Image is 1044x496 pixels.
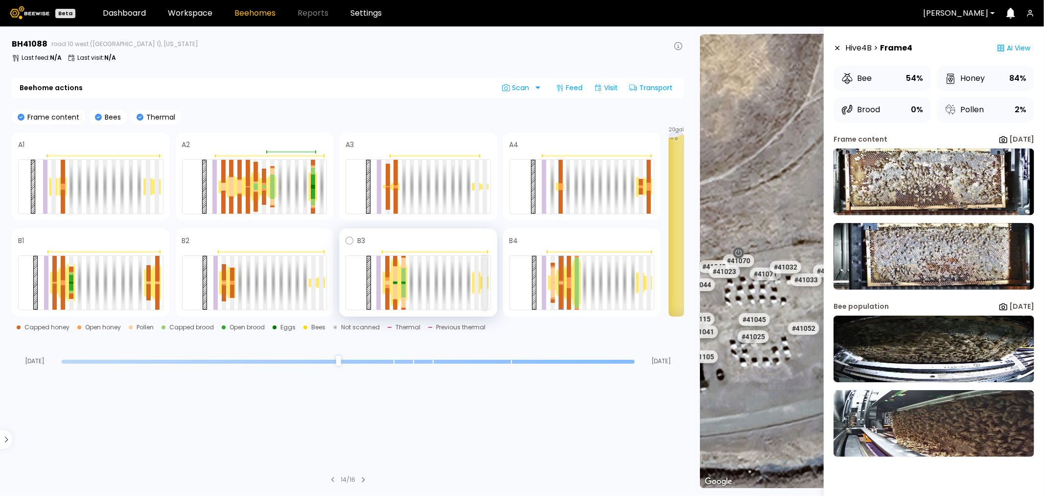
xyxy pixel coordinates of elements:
[880,42,912,54] strong: Frame 4
[945,73,985,84] div: Honey
[552,80,586,96] div: Feed
[683,313,714,325] div: # 41115
[346,141,354,148] h4: A3
[698,260,730,273] div: # 41043
[137,324,154,330] div: Pollen
[812,265,844,277] div: # 41064
[669,127,684,132] span: 20 gal
[168,9,212,17] a: Workspace
[24,324,70,330] div: Capped honey
[788,322,819,335] div: # 41052
[841,73,872,84] div: Bee
[20,84,83,91] b: Beehome actions
[749,268,781,280] div: # 41071
[739,313,770,326] div: # 41045
[770,261,801,273] div: # 41032
[230,324,265,330] div: Open brood
[1009,72,1026,85] div: 84%
[85,324,121,330] div: Open honey
[1009,301,1034,311] b: [DATE]
[182,141,190,148] h4: A2
[906,72,923,85] div: 54%
[510,237,518,244] h4: B4
[1009,134,1034,144] b: [DATE]
[395,324,420,330] div: Thermal
[341,475,355,484] div: 14 / 16
[24,114,79,121] p: Frame content
[169,324,214,330] div: Capped brood
[911,103,923,117] div: 0%
[993,38,1034,58] div: AI View
[702,475,735,488] a: Open this area in Google Maps (opens a new window)
[10,6,49,19] img: Beewise logo
[590,80,622,96] div: Visit
[182,237,190,244] h4: B2
[298,9,328,17] span: Reports
[834,316,1034,382] img: 20250901_114535_-0700-b-2300-front-41088-CCHCNHXC.jpg
[104,53,116,62] b: N/A
[502,84,533,92] span: Scan
[1015,103,1026,117] div: 2%
[311,324,325,330] div: Bees
[686,325,718,338] div: # 41041
[790,273,822,286] div: # 41033
[686,350,718,363] div: # 41105
[737,330,768,343] div: # 41025
[357,237,365,244] h4: B3
[834,149,1034,215] img: 20250828_113144-b-2290.82-front-41088-CCHCNHXC.jpg
[638,358,684,364] span: [DATE]
[51,41,198,47] span: road 10 west ([GEOGRAPHIC_DATA] 1), [US_STATE]
[626,80,676,96] div: Transport
[55,9,75,18] div: Beta
[702,475,735,488] img: Google
[12,40,47,48] h3: BH 41088
[143,114,175,121] p: Thermal
[834,301,889,312] div: Bee population
[280,324,296,330] div: Eggs
[77,55,116,61] p: Last visit :
[234,9,276,17] a: Beehomes
[841,104,880,116] div: Brood
[834,390,1034,457] img: 20250901_114535_-0700-b-2300-back-41088-CCHCNHXC.jpg
[510,141,519,148] h4: A4
[684,278,715,291] div: # 41044
[709,265,740,278] div: # 41023
[722,254,754,267] div: # 41070
[12,358,58,364] span: [DATE]
[102,114,121,121] p: Bees
[341,324,380,330] div: Not scanned
[834,223,1034,290] img: 20250828_113144-b-2290.82-back-41088-CCHCNHXC.jpg
[18,237,24,244] h4: B1
[22,55,62,61] p: Last feed :
[436,324,486,330] div: Previous thermal
[845,38,912,58] div: Hive 4 B >
[103,9,146,17] a: Dashboard
[18,141,24,148] h4: A1
[945,104,984,116] div: Pollen
[50,53,62,62] b: N/A
[350,9,382,17] a: Settings
[834,134,887,145] div: Frame content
